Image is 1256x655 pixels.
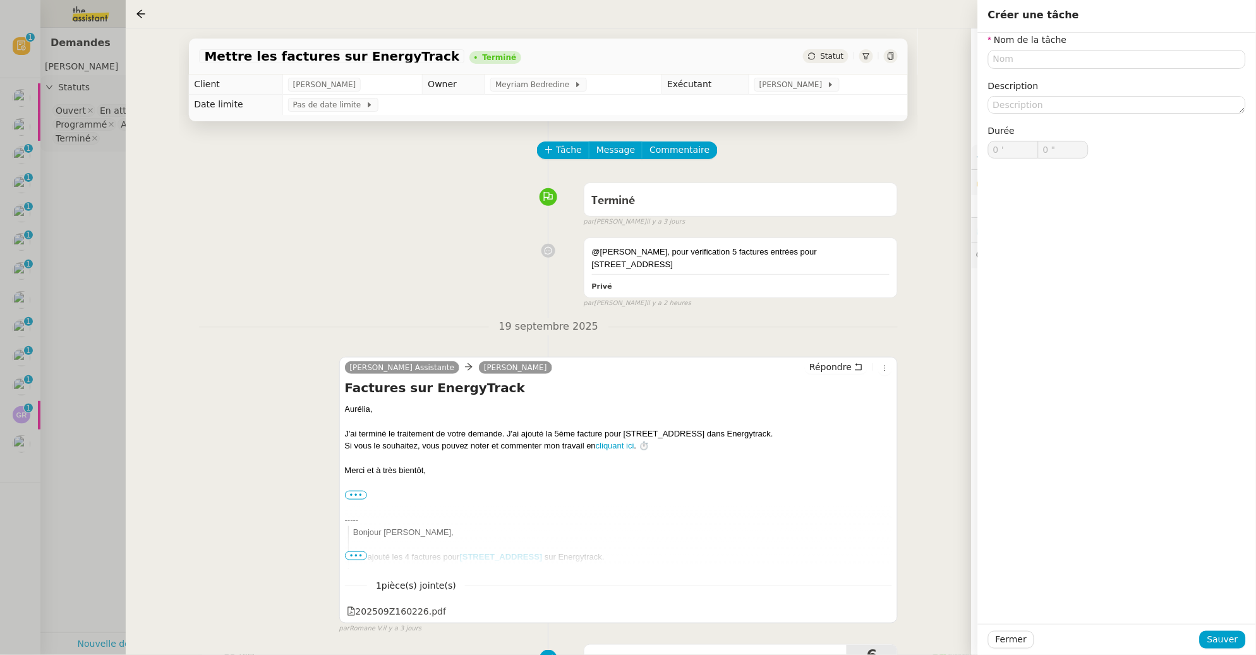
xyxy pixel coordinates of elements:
span: Terminé [592,195,636,207]
div: Merci et à très bientôt, [345,464,893,477]
span: 19 septembre 2025 [489,318,609,335]
span: il y a 3 jours [646,217,685,227]
input: Nom [988,50,1246,68]
span: 🔐 [977,175,1059,189]
span: Créer une tâche [988,9,1079,21]
span: [PERSON_NAME] [293,78,356,91]
span: [PERSON_NAME] [759,78,827,91]
span: Message [596,143,635,157]
a: [STREET_ADDRESS] [460,552,543,562]
a: [PERSON_NAME] [479,362,552,373]
input: 0 sec [1039,141,1088,158]
button: Fermer [988,631,1034,649]
td: Exécutant [662,75,749,95]
div: 🔐Données client [972,170,1256,195]
span: Statut [821,52,844,61]
div: Terminé [482,54,516,61]
small: [PERSON_NAME] [584,298,691,309]
span: Tâche [556,143,582,157]
span: 1 [367,579,465,593]
span: Meyriam Bedredine [495,78,574,91]
span: Durée [988,126,1015,136]
a: [PERSON_NAME] Assistante [345,362,460,373]
label: ••• [345,491,368,500]
span: ⚙️ [977,150,1042,164]
div: ----- [345,514,893,526]
td: Owner [423,75,485,95]
input: 0 min [989,141,1038,158]
small: [PERSON_NAME] [584,217,685,227]
span: Sauver [1207,632,1238,647]
span: Fermer [996,632,1027,647]
div: ⚙️Procédures [972,145,1256,169]
div: ⏲️Tâches 47:46 [972,218,1256,243]
span: pièce(s) jointe(s) [382,580,456,591]
span: ⏲️ [977,225,1069,235]
label: Description [988,81,1039,91]
span: il y a 2 heures [646,298,691,309]
div: J'ai ajouté les 4 factures pour sur Energytrack. [353,551,892,563]
button: Sauver [1200,631,1246,649]
b: Privé [592,282,612,291]
span: Commentaire [649,143,710,157]
span: Mettre les factures sur EnergyTrack [204,50,459,63]
span: par [339,623,350,634]
label: Nom de la tâche [988,35,1067,45]
div: Aurélia﻿, [345,403,893,416]
span: ••• [345,551,368,560]
button: Commentaire [642,141,717,159]
a: cliquant ici [596,441,634,450]
td: Client [189,75,282,95]
button: Message [589,141,643,159]
h4: Factures sur EnergyTrack [345,379,893,397]
div: J'ai terminé le traitement de votre demande. J'ai ajouté la 5ème facture pour [STREET_ADDRESS] da... [345,428,893,440]
div: 202509Z160226.pdf [347,604,447,619]
span: par [584,217,595,227]
span: par [584,298,595,309]
div: 💬Commentaires 10 [972,243,1256,268]
small: Romane V. [339,623,422,634]
div: @[PERSON_NAME], pour vérification 5 factures entrées pour [STREET_ADDRESS] [592,246,890,270]
span: il y a 3 jours [383,623,421,634]
div: Bonjour [PERSON_NAME], [353,526,892,539]
button: Répondre [805,360,867,374]
td: Date limite [189,95,282,115]
span: Pas de date limite [293,99,366,111]
button: Tâche [537,141,589,159]
span: 💬 [977,250,1085,260]
div: Si vous le souhaitez, vous pouvez noter et commenter mon travail en . ⏱️ [345,440,893,452]
span: Répondre [809,361,852,373]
